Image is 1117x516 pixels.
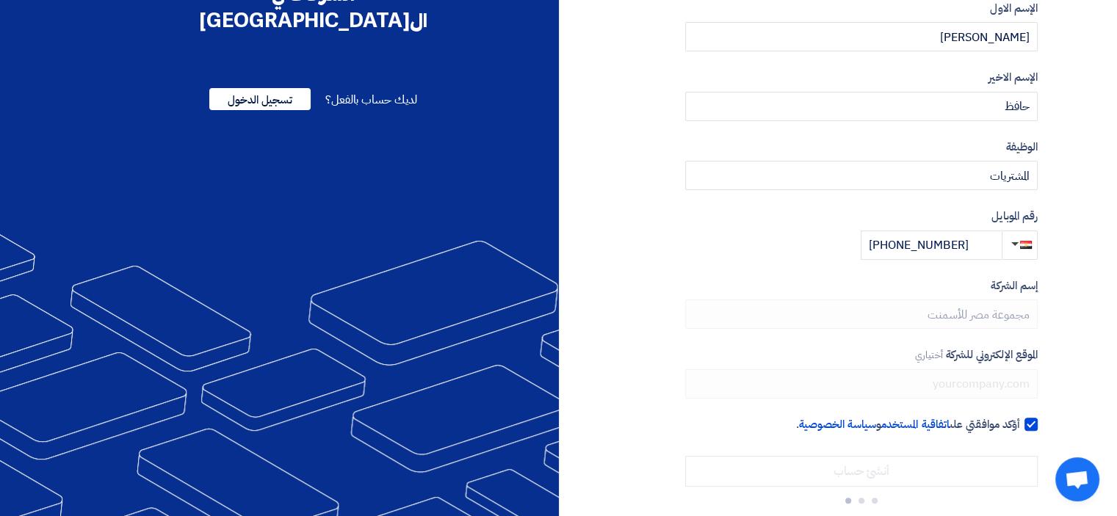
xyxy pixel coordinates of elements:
span: أؤكد موافقتي على و . [796,416,1020,433]
input: أدخل إسم الشركة ... [685,299,1038,329]
a: سياسة الخصوصية [799,416,876,432]
input: أنشئ حساب [685,456,1038,487]
label: الموقع الإلكتروني للشركة [685,346,1038,363]
a: تسجيل الدخول [209,91,311,109]
input: أدخل الوظيفة ... [685,161,1038,190]
input: أدخل رقم الموبايل ... [861,230,1002,260]
input: yourcompany.com [685,369,1038,399]
input: أدخل الإسم الاخير ... [685,92,1038,121]
label: إسم الشركة [685,277,1038,294]
span: تسجيل الدخول [209,88,311,110]
a: اتفاقية المستخدم [881,416,950,432]
label: رقم الموبايل [685,208,1038,225]
label: الوظيفة [685,139,1038,156]
span: لديك حساب بالفعل؟ [325,91,417,109]
div: Open chat [1055,457,1099,501]
input: أدخل الإسم الاول ... [685,22,1038,51]
label: الإسم الاخير [685,69,1038,86]
span: أختياري [915,348,943,362]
